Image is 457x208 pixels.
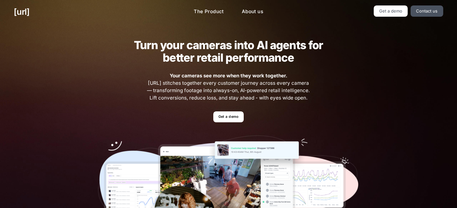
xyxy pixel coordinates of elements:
a: [URL] [14,5,29,18]
a: Get a demo [213,111,244,123]
strong: Your cameras see more when they work together. [170,73,287,79]
a: Contact us [411,5,443,17]
a: About us [237,5,268,18]
a: The Product [189,5,229,18]
a: Get a demo [374,5,408,17]
span: [URL] stitches together every customer journey across every camera — transforming footage into al... [146,72,311,101]
h2: Turn your cameras into AI agents for better retail performance [124,39,333,64]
